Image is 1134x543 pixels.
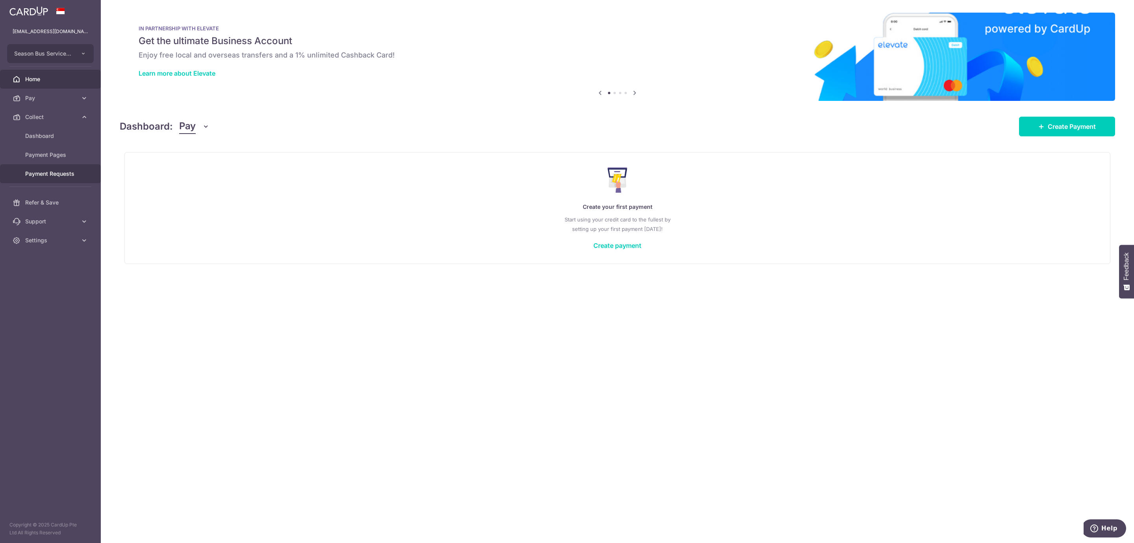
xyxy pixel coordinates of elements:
p: [EMAIL_ADDRESS][DOMAIN_NAME] [13,28,88,35]
button: Season Bus Services Co Pte Ltd-SAS [7,44,94,63]
button: Pay [179,119,209,134]
span: Feedback [1123,253,1130,280]
a: Create Payment [1019,117,1115,136]
span: Refer & Save [25,199,77,206]
h6: Enjoy free local and overseas transfers and a 1% unlimited Cashback Card! [139,50,1096,60]
span: Season Bus Services Co Pte Ltd-SAS [14,50,72,58]
p: IN PARTNERSHIP WITH ELEVATE [139,25,1096,32]
iframe: Opens a widget where you can find more information [1084,519,1126,539]
p: Start using your credit card to the fullest by setting up your first payment [DATE]! [141,215,1094,234]
img: Renovation banner [120,13,1115,101]
span: Dashboard [25,132,77,140]
span: Pay [179,119,196,134]
span: Settings [25,236,77,244]
span: Payment Requests [25,170,77,178]
span: Collect [25,113,77,121]
span: Home [25,75,77,83]
h5: Get the ultimate Business Account [139,35,1096,47]
a: Learn more about Elevate [139,69,215,77]
img: CardUp [9,6,48,16]
h4: Dashboard: [120,119,173,134]
span: Create Payment [1048,122,1096,131]
span: Payment Pages [25,151,77,159]
button: Feedback - Show survey [1119,245,1134,298]
p: Create your first payment [141,202,1094,212]
img: Make Payment [608,167,628,193]
span: Support [25,218,77,225]
span: Pay [25,94,77,102]
a: Create payment [593,242,641,249]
